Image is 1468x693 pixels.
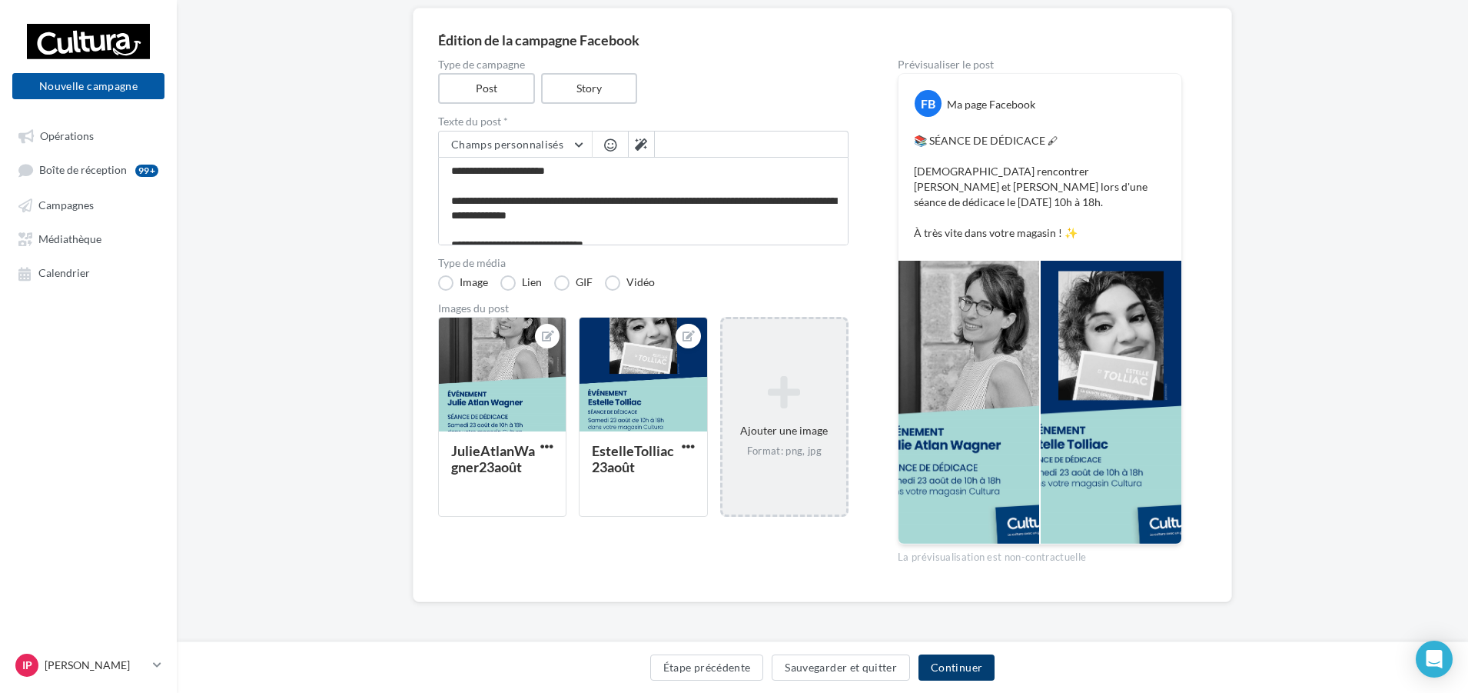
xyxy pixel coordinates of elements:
button: Étape précédente [650,655,764,681]
div: Édition de la campagne Facebook [438,33,1207,47]
a: IP [PERSON_NAME] [12,651,164,680]
div: JulieAtlanWagner23août [451,442,535,475]
a: Médiathèque [9,225,168,252]
p: 📚 SÉANCE DE DÉDICACE 🖋 [DEMOGRAPHIC_DATA] rencontrer [PERSON_NAME] et [PERSON_NAME] lors d'une sé... [914,133,1166,241]
span: Boîte de réception [39,164,127,177]
div: La prévisualisation est non-contractuelle [898,545,1182,565]
span: IP [22,658,32,673]
span: Calendrier [38,267,90,280]
span: Campagnes [38,198,94,212]
label: Lien [500,275,542,291]
div: Ma page Facebook [947,97,1035,112]
label: Type de média [438,258,849,268]
p: [PERSON_NAME] [45,658,147,673]
label: Story [541,73,638,104]
span: Opérations [40,129,94,142]
button: Sauvegarder et quitter [772,655,910,681]
label: Texte du post * [438,116,849,127]
label: Vidéo [605,275,655,291]
label: GIF [554,275,593,291]
div: Open Intercom Messenger [1416,641,1453,678]
label: Type de campagne [438,59,849,70]
div: 99+ [135,165,158,177]
a: Opérations [9,122,168,149]
button: Continuer [918,655,995,681]
span: Médiathèque [38,232,101,245]
div: FB [915,90,942,117]
a: Boîte de réception99+ [9,155,168,184]
button: Nouvelle campagne [12,73,164,99]
a: Campagnes [9,191,168,218]
div: Images du post [438,303,849,314]
label: Image [438,275,488,291]
div: Prévisualiser le post [898,59,1182,70]
div: EstelleTolliac23août [592,442,674,475]
button: Champs personnalisés [439,132,592,158]
a: Calendrier [9,258,168,286]
label: Post [438,73,535,104]
span: Champs personnalisés [451,138,563,151]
